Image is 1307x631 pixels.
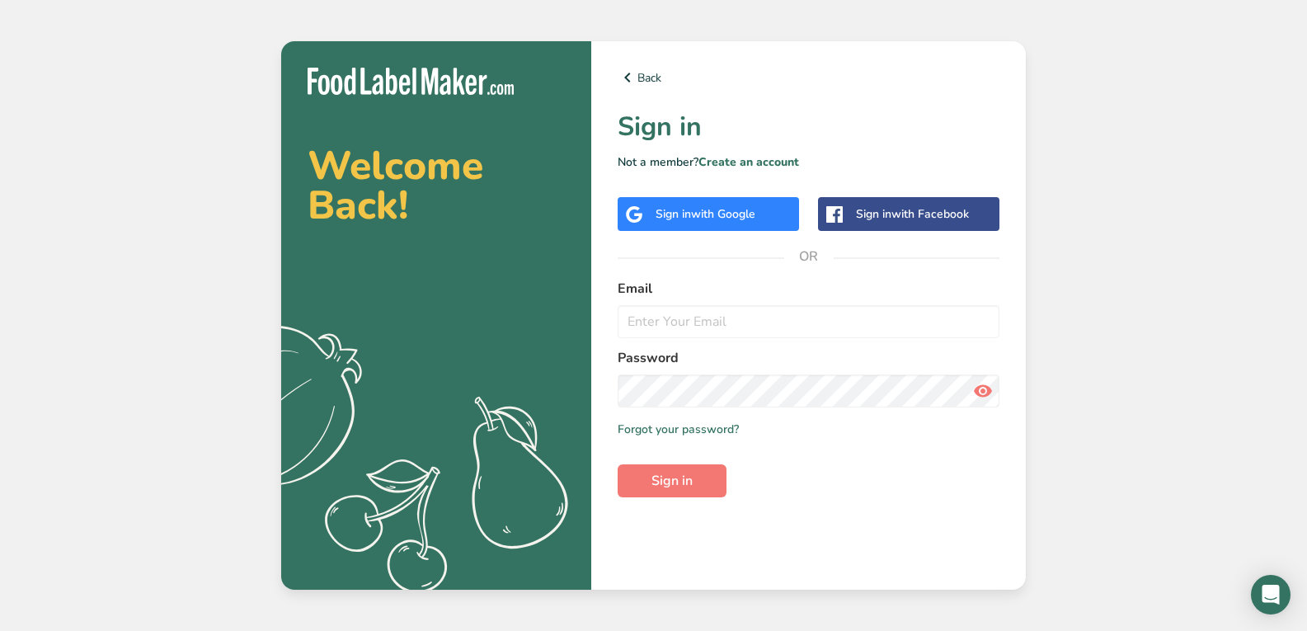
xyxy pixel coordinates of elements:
span: Sign in [651,471,693,491]
label: Password [618,348,999,368]
p: Not a member? [618,153,999,171]
span: with Facebook [891,206,969,222]
span: with Google [691,206,755,222]
a: Create an account [698,154,799,170]
a: Back [618,68,999,87]
div: Sign in [656,205,755,223]
h2: Welcome Back! [308,146,565,225]
a: Forgot your password? [618,421,739,438]
div: Open Intercom Messenger [1251,575,1291,615]
img: Food Label Maker [308,68,514,95]
span: OR [784,232,834,281]
label: Email [618,279,999,299]
h1: Sign in [618,107,999,147]
button: Sign in [618,464,726,497]
input: Enter Your Email [618,305,999,338]
div: Sign in [856,205,969,223]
